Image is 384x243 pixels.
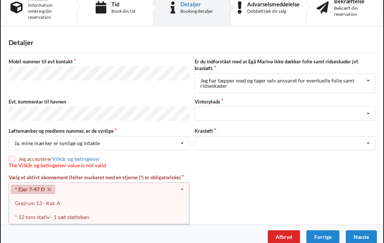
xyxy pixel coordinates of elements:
[9,174,189,181] label: Vælg et aktivt abonnement (felter markeret med en stjerne (*) er obligatoriske)
[334,5,373,17] div: Bekræft din reservation
[111,1,135,7] div: Tid
[195,127,375,134] label: Kranløft
[9,210,189,224] div: * 12 tons stativ - 1 sæt støtteben
[180,8,213,14] div: Booking detaljer
[180,1,213,7] div: Detaljer
[9,162,106,168] span: The Vilkår og betingelser value is not valid
[9,58,189,65] label: Mobil nummer til evt kontakt
[52,155,100,162] a: Vilkår og betingelser
[9,98,189,105] label: Evt. kommentar til havnen
[9,38,375,47] div: Detaljer
[14,140,100,145] div: Ja, mine mærker er synlige og intakte
[247,1,300,7] div: Advarselsmeddelelse
[195,58,375,72] label: Er du indforstået med at Egå Marina ikke dækker folie samt ridseskader jvf. kranløft.
[200,78,364,88] div: Jeg har tæpper med og tager selv ansvaret for eventuelle folie samt ridseskader
[11,184,55,193] a: * Ejer 7-47 D
[28,2,67,20] div: Information omkring din reservation
[9,127,189,134] label: Løftemærker og medlems nummer, er de synlige
[9,196,189,210] div: Grejrum 13 - Kat. A
[9,155,106,162] label: Jeg accepterer
[195,98,375,105] label: Vinterplads
[247,8,300,14] div: Dobbelttjek dit valg
[111,8,135,14] div: Book din tid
